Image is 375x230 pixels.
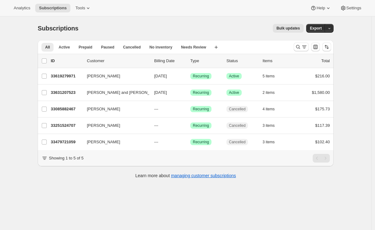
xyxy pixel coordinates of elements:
span: Subscriptions [39,6,67,11]
button: [PERSON_NAME] [83,71,145,81]
button: Create new view [211,43,221,52]
p: 33619279971 [51,73,82,79]
div: Items [263,58,294,64]
div: Type [190,58,221,64]
button: 2 items [263,88,282,97]
button: Search and filter results [294,43,309,51]
button: Export [306,24,325,33]
button: 4 items [263,105,282,113]
button: Help [306,4,335,12]
button: 3 items [263,121,282,130]
p: Status [226,58,258,64]
span: [PERSON_NAME] [87,122,120,129]
button: [PERSON_NAME] [83,137,145,147]
div: 33085882467[PERSON_NAME]---SuccessRecurringCancelled4 items$175.73 [51,105,330,113]
button: Sort the results [322,43,331,51]
p: 33479721059 [51,139,82,145]
span: Help [316,6,325,11]
button: Settings [336,4,365,12]
button: 5 items [263,72,282,80]
span: Bulk updates [277,26,300,31]
span: $117.39 [315,123,330,128]
span: Export [310,26,322,31]
p: 33631207523 [51,90,82,96]
span: 5 items [263,74,275,79]
div: IDCustomerBilling DateTypeStatusItemsTotal [51,58,330,64]
span: Cancelled [229,140,245,145]
span: Cancelled [229,107,245,112]
span: $102.40 [315,140,330,144]
div: 33251524707[PERSON_NAME]---SuccessRecurringCancelled3 items$117.39 [51,121,330,130]
span: Active [59,45,70,50]
span: Settings [346,6,361,11]
p: Billing Date [154,58,185,64]
button: 3 items [263,138,282,146]
span: [PERSON_NAME] and [PERSON_NAME] [87,90,163,96]
span: Cancelled [123,45,141,50]
nav: Pagination [313,154,330,163]
span: [PERSON_NAME] [87,139,120,145]
span: Tools [75,6,85,11]
span: Active [229,90,239,95]
div: 33619279971[PERSON_NAME][DATE]SuccessRecurringSuccessActive5 items$216.00 [51,72,330,80]
span: --- [154,107,158,111]
div: 33479721059[PERSON_NAME]---SuccessRecurringCancelled3 items$102.40 [51,138,330,146]
button: [PERSON_NAME] [83,121,145,131]
button: Bulk updates [273,24,304,33]
button: Analytics [10,4,34,12]
span: $216.00 [315,74,330,78]
p: 33251524707 [51,122,82,129]
button: Subscriptions [35,4,70,12]
span: Cancelled [229,123,245,128]
p: ID [51,58,82,64]
p: Customer [87,58,149,64]
span: [DATE] [154,74,167,78]
span: No inventory [150,45,172,50]
span: --- [154,140,158,144]
span: Needs Review [181,45,206,50]
span: All [45,45,50,50]
span: 4 items [263,107,275,112]
span: Recurring [193,123,209,128]
span: $1,580.00 [312,90,330,95]
span: 3 items [263,140,275,145]
span: [DATE] [154,90,167,95]
span: --- [154,123,158,128]
p: Showing 1 to 5 of 5 [49,155,83,161]
span: Active [229,74,239,79]
p: 33085882467 [51,106,82,112]
span: Analytics [14,6,30,11]
span: Subscriptions [38,25,78,32]
span: $175.73 [315,107,330,111]
span: Recurring [193,90,209,95]
button: [PERSON_NAME] [83,104,145,114]
button: [PERSON_NAME] and [PERSON_NAME] [83,88,145,98]
span: Prepaid [78,45,92,50]
p: Learn more about [135,172,236,179]
span: Recurring [193,140,209,145]
a: managing customer subscriptions [171,173,236,178]
button: Customize table column order and visibility [311,43,320,51]
div: 33631207523[PERSON_NAME] and [PERSON_NAME][DATE]SuccessRecurringSuccessActive2 items$1,580.00 [51,88,330,97]
span: 2 items [263,90,275,95]
span: 3 items [263,123,275,128]
button: Tools [72,4,95,12]
span: Paused [101,45,114,50]
p: Total [321,58,330,64]
span: [PERSON_NAME] [87,73,120,79]
span: Recurring [193,74,209,79]
span: [PERSON_NAME] [87,106,120,112]
span: Recurring [193,107,209,112]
